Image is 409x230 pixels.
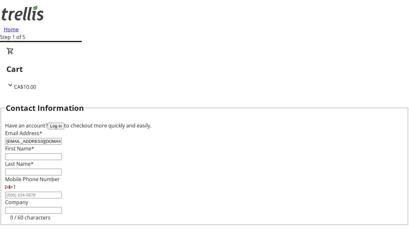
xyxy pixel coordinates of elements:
[5,199,28,206] label: Company
[6,102,84,114] h2: Contact Information
[10,214,50,221] tr-character-limit: 0 / 60 characters
[6,47,403,91] div: CartCA$10.00
[5,192,62,198] input: (506) 234-5678
[5,130,42,137] label: Email Address*
[5,160,34,167] label: Last Name*
[5,145,34,152] label: First Name*
[5,122,404,129] div: Have an account? to checkout more quickly and easily.
[48,123,64,129] button: Log in
[14,83,36,90] span: CA$10.00
[6,63,403,75] h2: Cart
[5,176,60,183] label: Mobile Phone Number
